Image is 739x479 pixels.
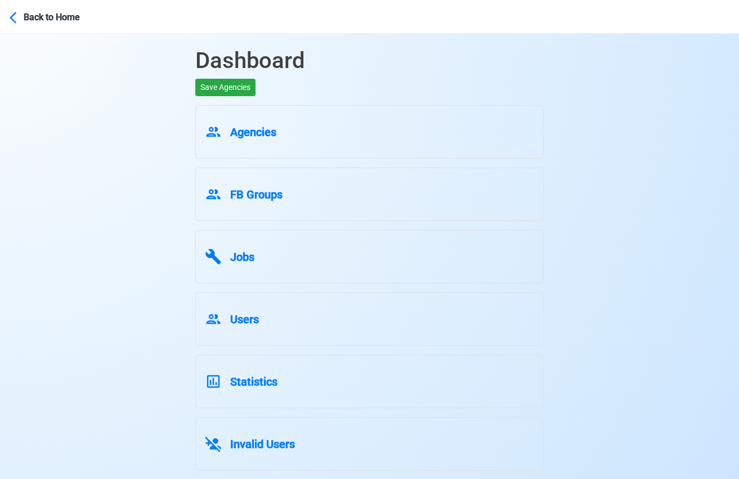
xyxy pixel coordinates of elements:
a: Jobs [195,230,544,283]
a: FB Groups [195,168,544,221]
button: Back to Home [9,3,109,30]
button: Save Agencies [195,79,256,96]
span: FB Groups [230,188,283,201]
span: Invalid Users [230,437,295,451]
span: Statistics [230,375,277,388]
span: Agencies [230,125,276,139]
a: Users [195,292,544,346]
div: Back to Home [24,8,108,24]
h1: Dashboard [195,34,544,79]
span: Users [230,313,259,326]
a: Invalid Users [195,417,544,471]
a: Statistics [195,355,544,408]
a: Agencies [195,105,544,159]
span: Jobs [230,250,254,264]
